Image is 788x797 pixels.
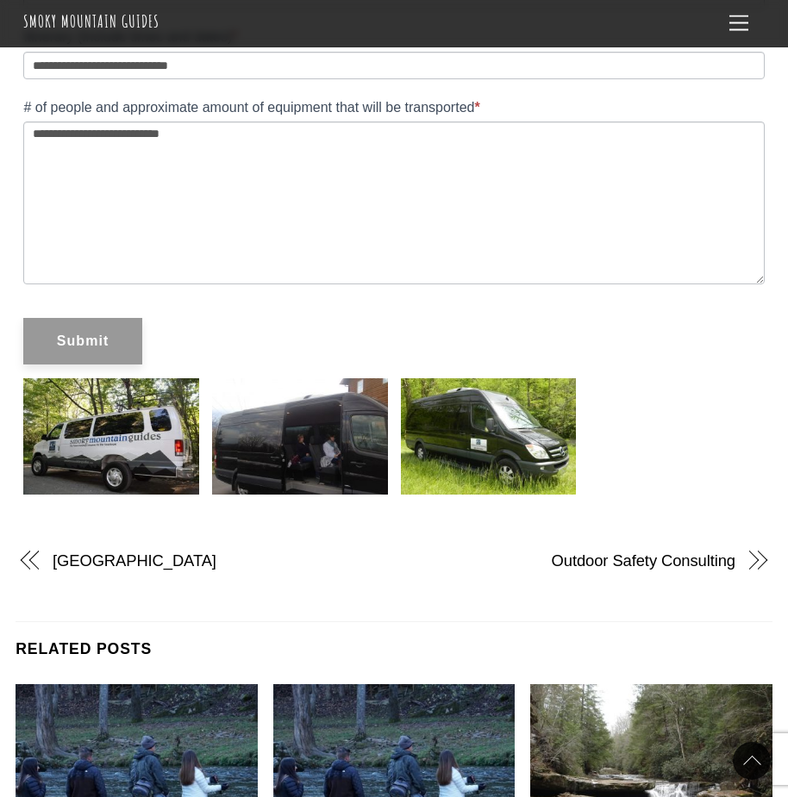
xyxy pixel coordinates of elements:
a: Smoky Mountain Guides [23,10,159,32]
a: Outdoor Safety Consulting [416,550,735,572]
button: Submit [23,318,141,364]
label: # of people and approximate amount of equipment that will be transported [23,97,764,121]
h4: Related Posts [16,622,772,662]
a: Menu [722,7,756,40]
img: IMG_2407 [212,378,388,495]
img: DSCN3186 [401,378,577,495]
a: [GEOGRAPHIC_DATA] [53,550,372,572]
img: SMG+Van-min [23,378,199,495]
